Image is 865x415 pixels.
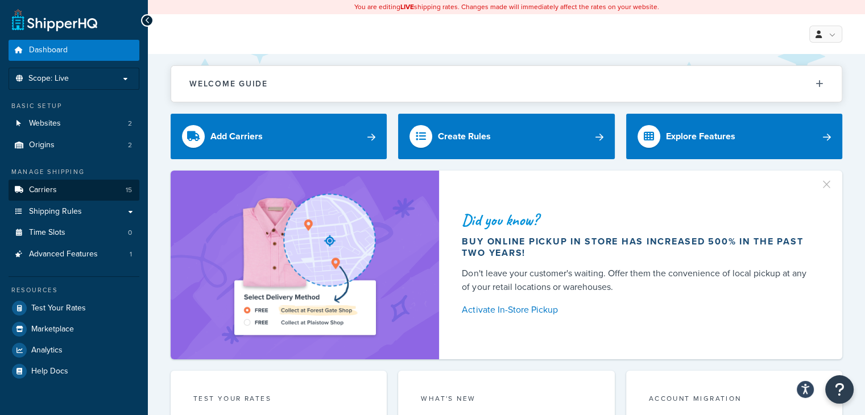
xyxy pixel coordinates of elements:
div: Test your rates [193,393,364,406]
div: Basic Setup [9,101,139,111]
a: Explore Features [626,114,842,159]
div: Resources [9,285,139,295]
a: Websites2 [9,113,139,134]
div: Buy online pickup in store has increased 500% in the past two years! [462,236,815,259]
div: Explore Features [666,128,735,144]
li: Websites [9,113,139,134]
span: Dashboard [29,45,68,55]
a: Dashboard [9,40,139,61]
div: Don't leave your customer's waiting. Offer them the convenience of local pickup at any of your re... [462,267,815,294]
div: Create Rules [438,128,491,144]
span: Carriers [29,185,57,195]
span: Websites [29,119,61,128]
div: What's New [421,393,591,406]
span: Advanced Features [29,250,98,259]
span: 2 [128,119,132,128]
button: Welcome Guide [171,66,842,102]
span: Time Slots [29,228,65,238]
a: Shipping Rules [9,201,139,222]
a: Test Your Rates [9,298,139,318]
a: Time Slots0 [9,222,139,243]
a: Origins2 [9,135,139,156]
span: Shipping Rules [29,207,82,217]
b: LIVE [400,2,414,12]
a: Carriers15 [9,180,139,201]
span: Analytics [31,346,63,355]
img: ad-shirt-map-b0359fc47e01cab431d101c4b569394f6a03f54285957d908178d52f29eb9668.png [202,188,408,342]
span: 15 [126,185,132,195]
li: Time Slots [9,222,139,243]
span: 0 [128,228,132,238]
span: Test Your Rates [31,304,86,313]
li: Carriers [9,180,139,201]
a: Add Carriers [171,114,387,159]
span: Marketplace [31,325,74,334]
div: Account Migration [649,393,820,406]
a: Help Docs [9,361,139,381]
a: Create Rules [398,114,614,159]
div: Did you know? [462,212,815,228]
span: 1 [130,250,132,259]
a: Advanced Features1 [9,244,139,265]
span: Origins [29,140,55,150]
a: Activate In-Store Pickup [462,302,815,318]
li: Advanced Features [9,244,139,265]
span: Scope: Live [28,74,69,84]
a: Analytics [9,340,139,360]
a: Marketplace [9,319,139,339]
span: Help Docs [31,367,68,376]
li: Origins [9,135,139,156]
h2: Welcome Guide [189,80,268,88]
button: Open Resource Center [825,375,854,404]
div: Manage Shipping [9,167,139,177]
span: 2 [128,140,132,150]
div: Add Carriers [210,128,263,144]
